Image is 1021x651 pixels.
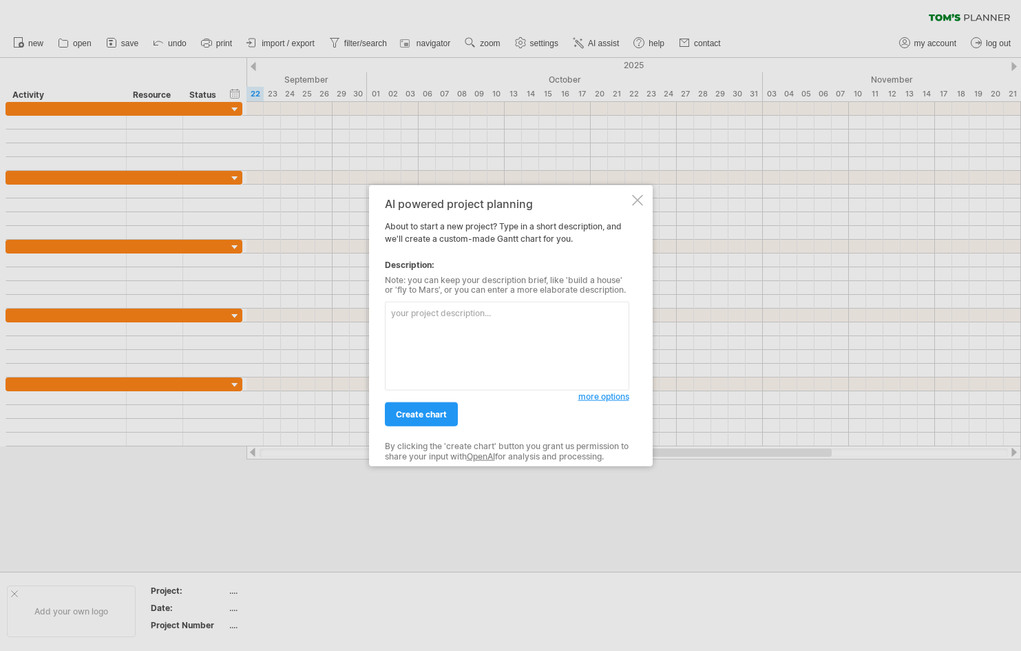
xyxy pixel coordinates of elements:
[578,391,629,402] span: more options
[396,409,447,420] span: create chart
[385,258,629,271] div: Description:
[385,402,458,426] a: create chart
[385,197,629,209] div: AI powered project planning
[385,442,629,462] div: By clicking the 'create chart' button you grant us permission to share your input with for analys...
[385,197,629,454] div: About to start a new project? Type in a short description, and we'll create a custom-made Gantt c...
[385,275,629,295] div: Note: you can keep your description brief, like 'build a house' or 'fly to Mars', or you can ente...
[467,451,495,461] a: OpenAI
[578,391,629,403] a: more options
